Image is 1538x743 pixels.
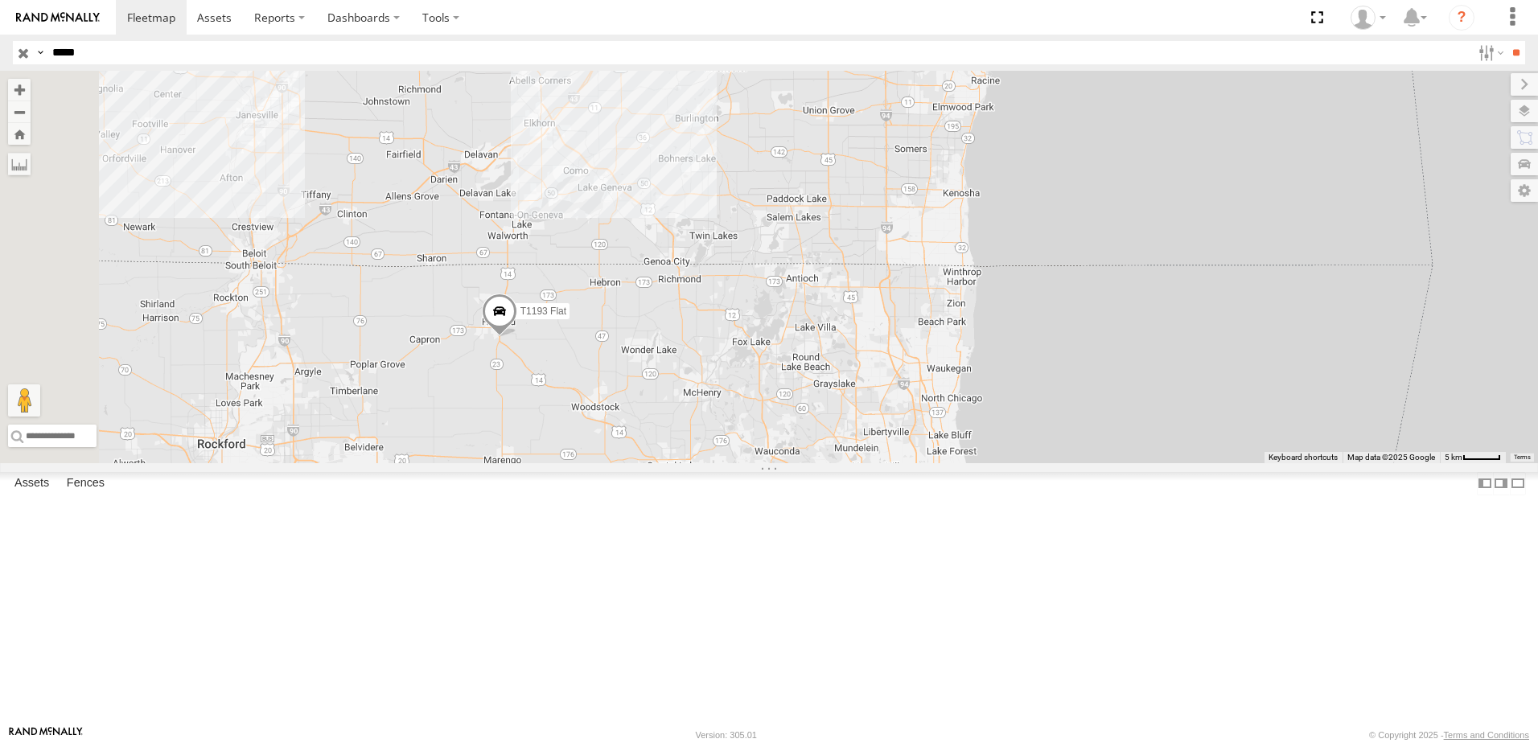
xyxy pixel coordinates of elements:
span: Map data ©2025 Google [1347,453,1435,462]
button: Zoom in [8,79,31,101]
label: Search Query [34,41,47,64]
label: Hide Summary Table [1510,472,1526,495]
button: Keyboard shortcuts [1269,452,1338,463]
div: © Copyright 2025 - [1369,730,1529,740]
i: ? [1449,5,1474,31]
label: Search Filter Options [1472,41,1507,64]
span: T1193 Flat [520,306,566,317]
a: Visit our Website [9,727,83,743]
span: 5 km [1445,453,1462,462]
label: Dock Summary Table to the Right [1493,472,1509,495]
label: Dock Summary Table to the Left [1477,472,1493,495]
button: Zoom Home [8,123,31,145]
a: Terms [1514,454,1531,461]
label: Fences [59,472,113,495]
label: Map Settings [1511,179,1538,202]
button: Drag Pegman onto the map to open Street View [8,384,40,417]
button: Map Scale: 5 km per 44 pixels [1440,452,1506,463]
div: Christi Tarlton [1345,6,1392,30]
a: Terms and Conditions [1444,730,1529,740]
img: rand-logo.svg [16,12,100,23]
label: Assets [6,472,57,495]
div: Version: 305.01 [696,730,757,740]
label: Measure [8,153,31,175]
button: Zoom out [8,101,31,123]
